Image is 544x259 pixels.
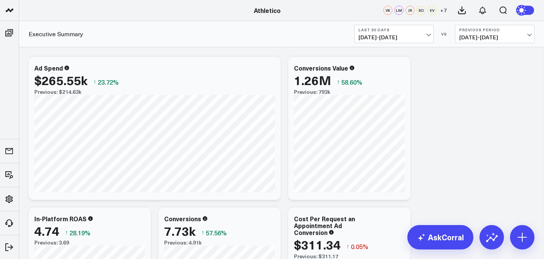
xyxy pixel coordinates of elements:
span: 0.05% [351,242,368,251]
div: LM [394,6,404,15]
span: [DATE] - [DATE] [459,34,530,40]
div: Previous: 3.69 [34,240,145,246]
div: VS [437,32,451,36]
span: 28.19% [69,228,90,237]
span: ↑ [65,228,68,238]
button: Last 30 Days[DATE]-[DATE] [354,25,434,43]
div: VK [383,6,392,15]
span: 58.60% [341,78,362,86]
span: ↑ [201,228,204,238]
div: Conversions [164,214,201,223]
span: 23.72% [98,78,119,86]
a: Executive Summary [29,30,83,38]
div: 1.26M [294,73,331,87]
div: Previous: $214.63k [34,89,275,95]
div: Previous: 793k [294,89,405,95]
button: Previous Period[DATE]-[DATE] [455,25,534,43]
div: Ad Spend [34,64,63,72]
span: + 7 [440,8,447,13]
div: $265.55k [34,73,87,87]
div: EV [428,6,437,15]
div: JR [405,6,415,15]
div: SD [416,6,426,15]
div: Previous: 4.91k [164,240,275,246]
span: 57.56% [206,228,227,237]
div: 4.74 [34,224,59,238]
div: Conversions Value [294,64,348,72]
button: +7 [439,6,448,15]
div: $311.34 [294,238,341,251]
span: ↑ [346,241,349,251]
b: Last 30 Days [358,27,429,32]
a: Athletico [254,6,281,14]
span: ↑ [93,77,96,87]
span: ↑ [337,77,340,87]
div: 7.73k [164,224,195,238]
span: [DATE] - [DATE] [358,34,429,40]
b: Previous Period [459,27,530,32]
a: AskCorral [407,225,473,249]
div: In-Platform ROAS [34,214,87,223]
div: Cost Per Request an Appointment Ad Conversion [294,214,355,236]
